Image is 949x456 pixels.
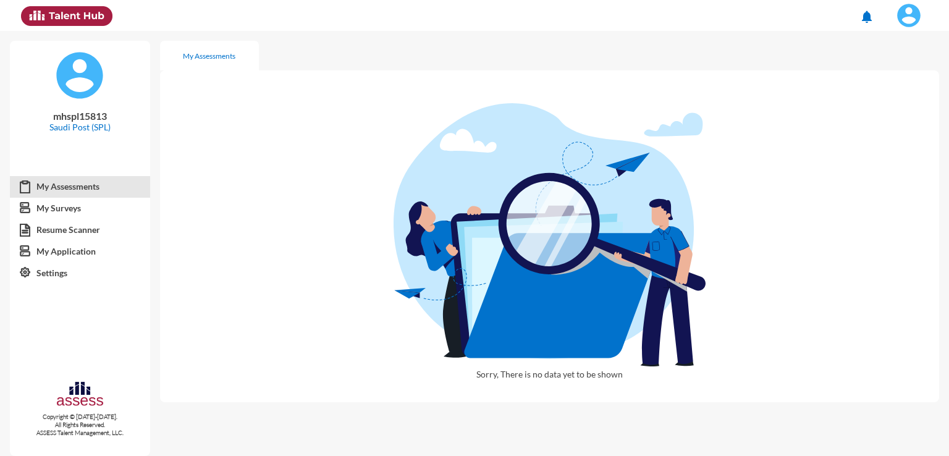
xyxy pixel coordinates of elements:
a: My Application [10,240,150,263]
div: My Assessments [183,51,235,61]
a: My Surveys [10,197,150,219]
p: Sorry, There is no data yet to be shown [394,369,706,389]
a: My Assessments [10,175,150,198]
p: mhspl15813 [20,110,140,122]
img: default%20profile%20image.svg [55,51,104,100]
mat-icon: notifications [859,9,874,24]
a: Settings [10,262,150,284]
a: Resume Scanner [10,219,150,241]
p: Copyright © [DATE]-[DATE]. All Rights Reserved. ASSESS Talent Management, LLC. [10,413,150,437]
img: assesscompany-logo.png [56,380,104,410]
p: Saudi Post (SPL) [20,122,140,132]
